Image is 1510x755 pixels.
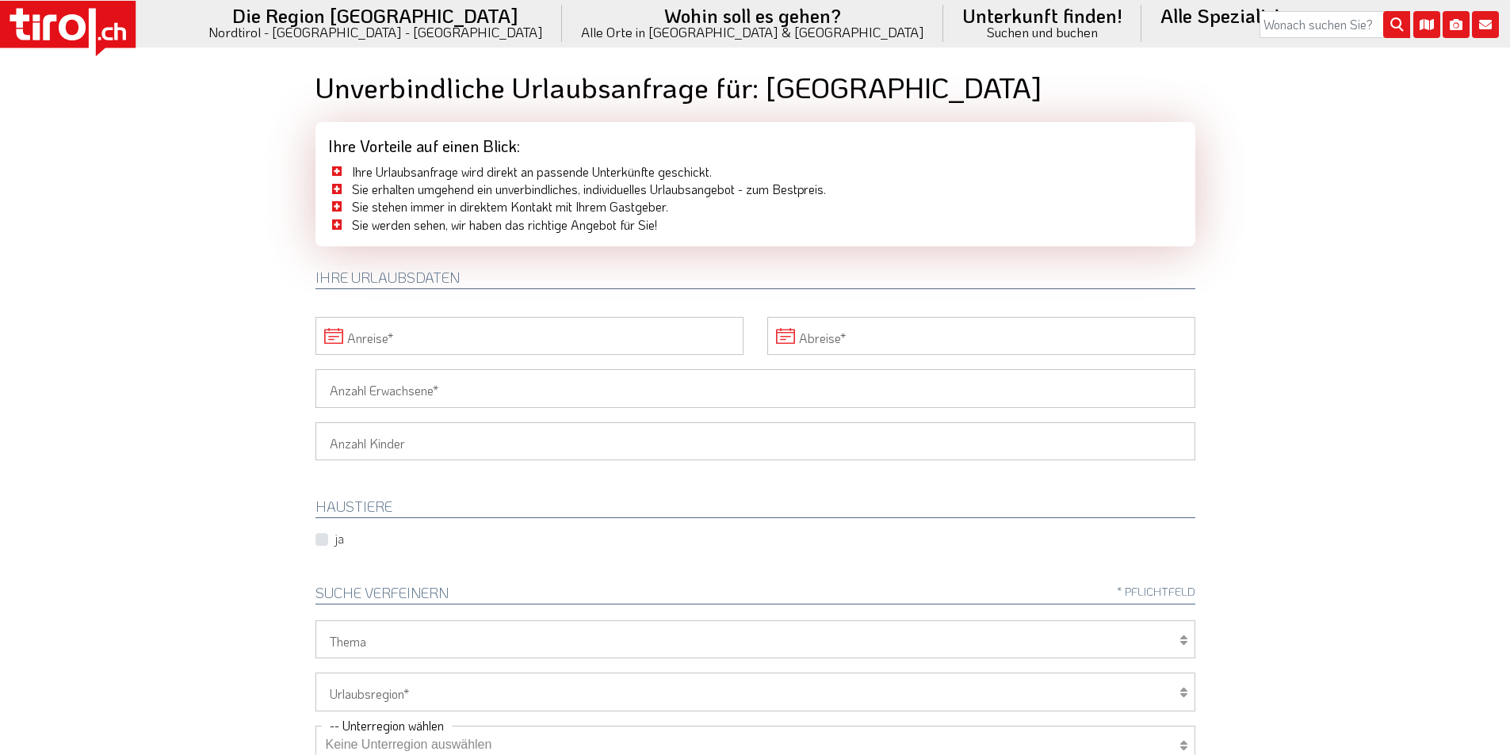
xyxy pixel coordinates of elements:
[315,585,1195,604] h2: Suche verfeinern
[328,163,1183,181] li: Ihre Urlaubsanfrage wird direkt an passende Unterkünfte geschickt.
[1413,11,1440,38] i: Karte öffnen
[315,122,1195,163] div: Ihre Vorteile auf einen Blick:
[1260,11,1410,38] input: Wonach suchen Sie?
[1117,585,1195,597] span: * Pflichtfeld
[315,270,1195,289] h2: Ihre Urlaubsdaten
[581,25,924,39] small: Alle Orte in [GEOGRAPHIC_DATA] & [GEOGRAPHIC_DATA]
[328,198,1183,215] li: Sie stehen immer in direktem Kontakt mit Ihrem Gastgeber.
[328,216,1183,234] li: Sie werden sehen, wir haben das richtige Angebot für Sie!
[208,25,543,39] small: Nordtirol - [GEOGRAPHIC_DATA] - [GEOGRAPHIC_DATA]
[334,530,344,547] label: ja
[1472,11,1499,38] i: Kontakt
[328,181,1183,198] li: Sie erhalten umgehend ein unverbindliches, individuelles Urlaubsangebot - zum Bestpreis.
[962,25,1122,39] small: Suchen und buchen
[315,71,1195,103] h1: Unverbindliche Urlaubsanfrage für: [GEOGRAPHIC_DATA]
[315,499,1195,518] h2: HAUSTIERE
[1443,11,1470,38] i: Fotogalerie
